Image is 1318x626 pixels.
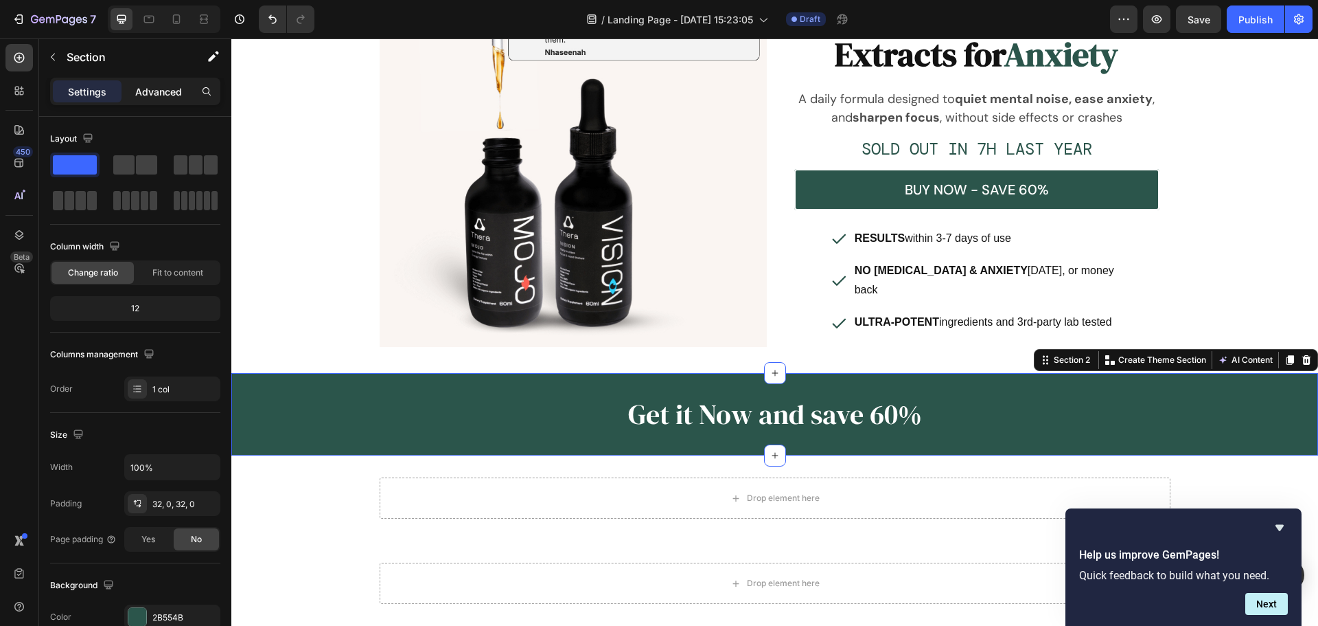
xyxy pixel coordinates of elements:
[608,12,753,27] span: Landing Page - [DATE] 15:23:05
[623,278,708,289] strong: ULTRA-POTENT
[50,461,73,473] div: Width
[516,454,588,465] div: Drop element here
[724,52,921,69] strong: quiet mental noise, ease anxiety
[1079,569,1288,582] p: Quick feedback to build what you need.
[152,498,217,511] div: 32, 0, 32, 0
[621,71,708,87] strong: sharpen focus
[516,539,588,550] div: Drop element here
[563,98,928,122] h2: SOLD OUT IN 7H LAST YEAR
[1188,14,1210,25] span: Save
[820,315,862,328] div: Section 2
[564,52,927,89] p: A daily formula designed to , and , without side effects or crashes
[68,85,106,99] p: Settings
[5,5,102,33] button: 7
[50,346,157,364] div: Columns management
[1271,519,1288,536] button: Hide survey
[50,498,82,510] div: Padding
[10,251,33,262] div: Beta
[623,226,796,238] strong: NO [MEDICAL_DATA] & ANXIETY
[231,38,1318,626] iframe: To enrich screen reader interactions, please activate Accessibility in Grammarly extension settings
[68,267,118,279] span: Change ratio
[50,130,96,148] div: Layout
[1079,547,1288,563] h2: Help us improve GemPages!
[1079,519,1288,615] div: Help us improve GemPages!
[50,577,117,595] div: Background
[152,383,217,396] div: 1 col
[1245,593,1288,615] button: Next question
[50,426,86,445] div: Size
[1238,12,1273,27] div: Publish
[563,131,928,172] button: <p>BUY NOW - SAVE 60%</p>
[623,190,890,210] p: within 3-7 days of use
[984,313,1044,330] button: AI Content
[673,139,817,164] p: BUY NOW - SAVE 60%
[135,85,182,99] p: Advanced
[152,612,217,624] div: 2B554B
[148,357,939,395] h2: Get it Now and save 60%
[50,383,73,395] div: Order
[13,146,33,157] div: 450
[800,13,820,25] span: Draft
[1176,5,1221,33] button: Save
[152,267,203,279] span: Fit to content
[67,49,179,65] p: Section
[601,12,605,27] span: /
[563,50,928,90] div: To enrich screen reader interactions, please activate Accessibility in Grammarly extension settings
[623,194,673,205] strong: RESULTS
[887,315,975,328] p: Create Theme Section
[53,299,218,318] div: 12
[50,611,71,623] div: Color
[1227,5,1284,33] button: Publish
[191,533,202,546] span: No
[623,274,890,294] p: ingredients and 3rd-party lab tested
[50,533,117,546] div: Page padding
[90,11,96,27] p: 7
[141,533,155,546] span: Yes
[50,238,123,256] div: Column width
[623,223,890,262] p: [DATE], or money back
[125,455,220,480] input: Auto
[259,5,314,33] div: Undo/Redo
